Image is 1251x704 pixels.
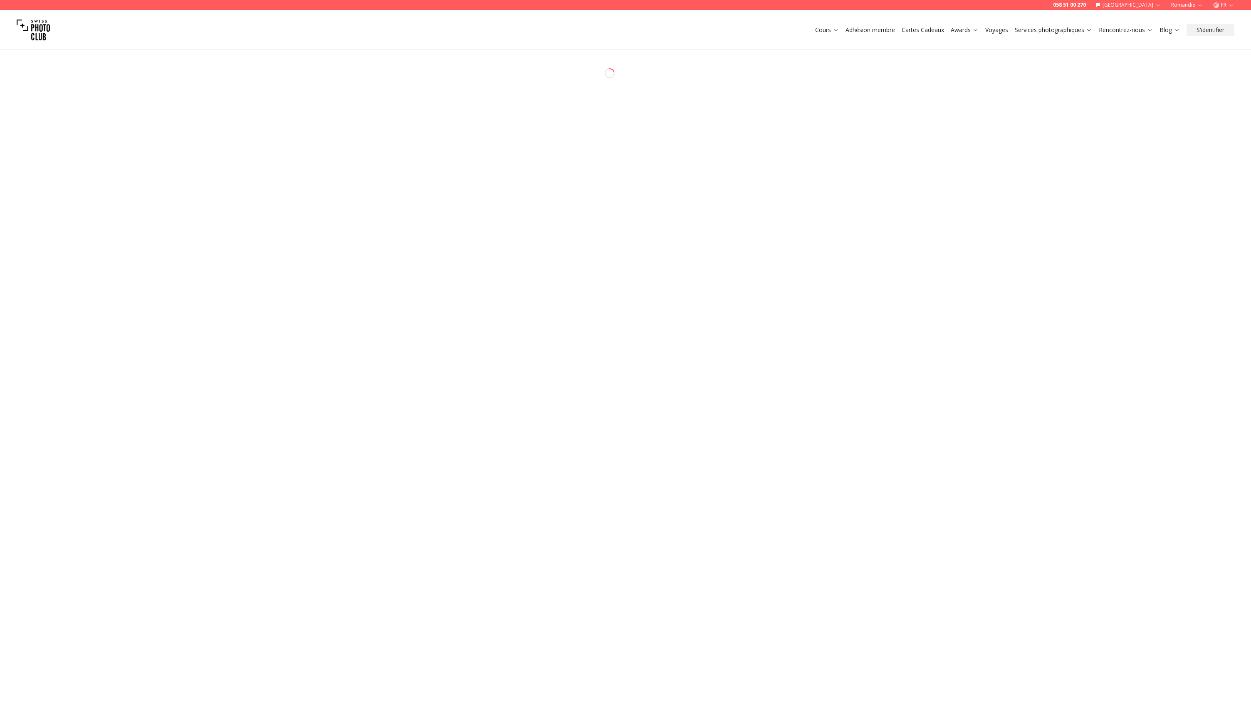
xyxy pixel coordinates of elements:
[985,26,1008,34] a: Voyages
[898,24,947,36] button: Cartes Cadeaux
[846,26,895,34] a: Adhésion membre
[1095,24,1156,36] button: Rencontrez-nous
[902,26,944,34] a: Cartes Cadeaux
[1015,26,1092,34] a: Services photographiques
[1011,24,1095,36] button: Services photographiques
[842,24,898,36] button: Adhésion membre
[1099,26,1153,34] a: Rencontrez-nous
[17,13,50,47] img: Swiss photo club
[951,26,979,34] a: Awards
[982,24,1011,36] button: Voyages
[947,24,982,36] button: Awards
[812,24,842,36] button: Cours
[1053,2,1086,8] a: 058 51 00 270
[815,26,839,34] a: Cours
[1156,24,1183,36] button: Blog
[1160,26,1180,34] a: Blog
[1187,24,1234,36] button: S'identifier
